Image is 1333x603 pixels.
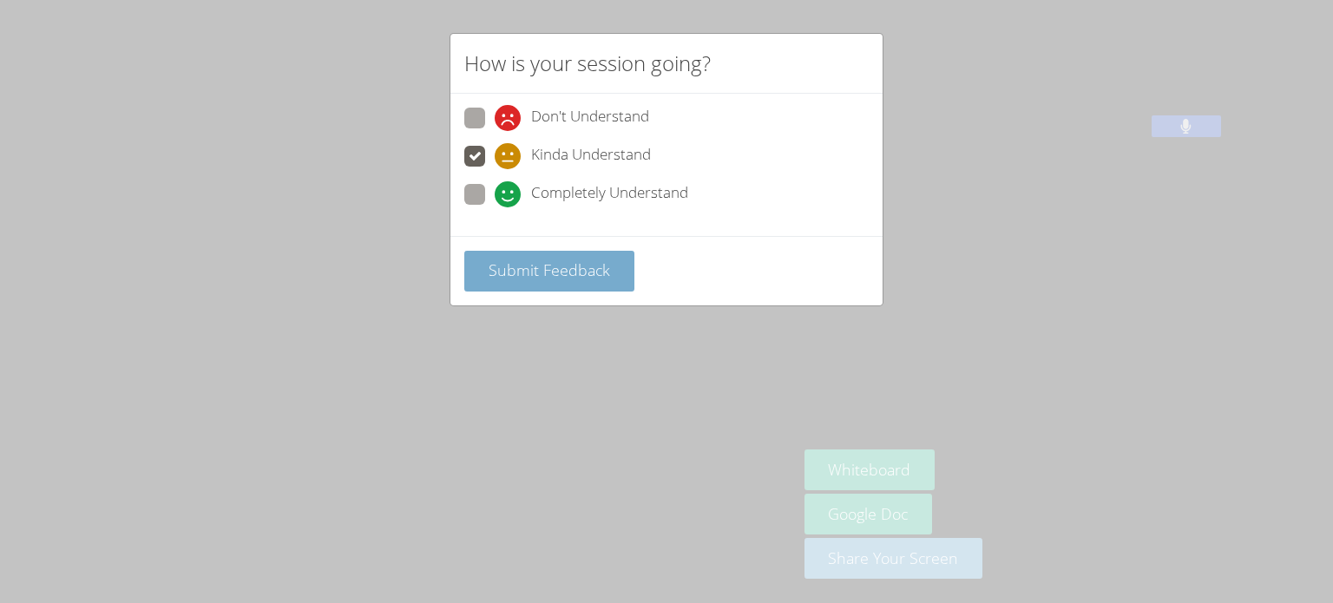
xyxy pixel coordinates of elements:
[531,105,649,131] span: Don't Understand
[489,259,610,280] span: Submit Feedback
[464,48,711,79] h2: How is your session going?
[531,143,651,169] span: Kinda Understand
[531,181,688,207] span: Completely Understand
[464,251,634,292] button: Submit Feedback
